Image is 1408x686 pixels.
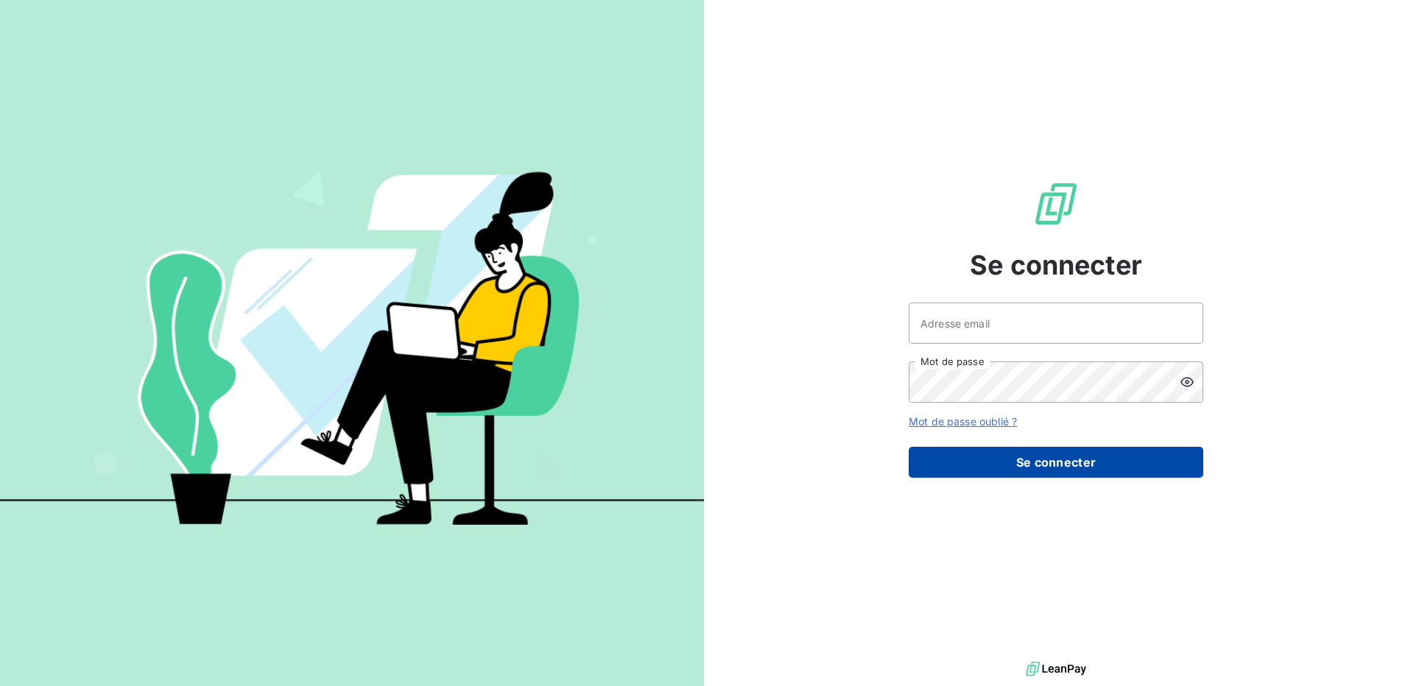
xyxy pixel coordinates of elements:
[909,303,1203,344] input: placeholder
[909,415,1017,428] a: Mot de passe oublié ?
[1026,658,1086,680] img: logo
[1032,180,1080,227] img: Logo LeanPay
[970,245,1142,285] span: Se connecter
[909,447,1203,478] button: Se connecter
